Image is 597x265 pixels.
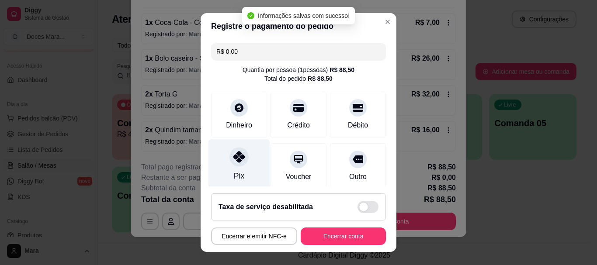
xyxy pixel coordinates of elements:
div: Pix [234,171,244,182]
h2: Taxa de serviço desabilitada [219,202,313,212]
button: Encerrar e emitir NFC-e [211,227,297,245]
div: R$ 88,50 [308,74,333,83]
div: Quantia por pessoa ( 1 pessoas) [243,65,354,74]
div: Voucher [286,172,312,182]
div: Crédito [287,120,310,131]
button: Encerrar conta [301,227,386,245]
div: Total do pedido [264,74,333,83]
div: Dinheiro [226,120,252,131]
div: Débito [348,120,368,131]
header: Registre o pagamento do pedido [201,13,396,39]
span: Informações salvas com sucesso! [258,12,350,19]
span: check-circle [247,12,254,19]
div: R$ 88,50 [330,65,354,74]
input: Ex.: hambúrguer de cordeiro [216,43,381,60]
button: Close [381,15,395,29]
div: Outro [349,172,367,182]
